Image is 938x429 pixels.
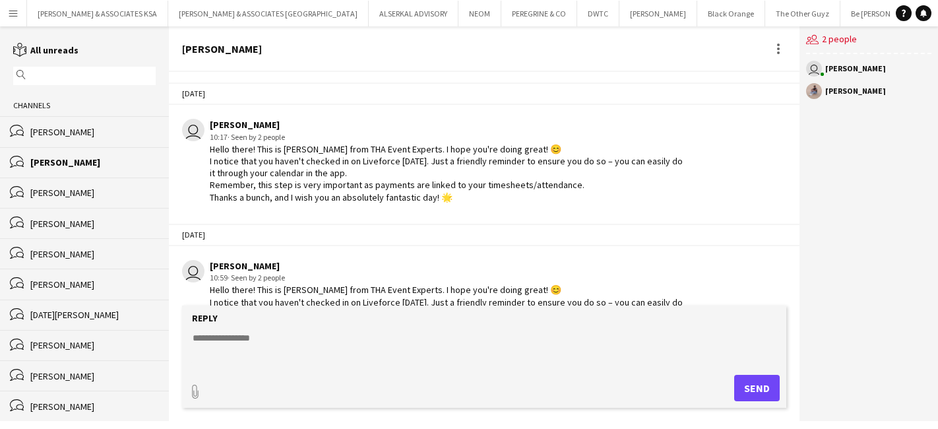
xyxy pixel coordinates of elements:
[840,1,928,26] button: Be [PERSON_NAME]
[30,339,156,351] div: [PERSON_NAME]
[765,1,840,26] button: The Other Guyz
[30,248,156,260] div: [PERSON_NAME]
[30,370,156,382] div: [PERSON_NAME]
[30,126,156,138] div: [PERSON_NAME]
[30,156,156,168] div: [PERSON_NAME]
[30,279,156,290] div: [PERSON_NAME]
[210,119,687,131] div: [PERSON_NAME]
[30,218,156,230] div: [PERSON_NAME]
[501,1,577,26] button: PEREGRINE & CO
[228,132,285,142] span: · Seen by 2 people
[825,65,886,73] div: [PERSON_NAME]
[210,143,687,203] div: Hello there! This is [PERSON_NAME] from THA Event Experts. I hope you're doing great! 😊 I notice ...
[825,87,886,95] div: [PERSON_NAME]
[458,1,501,26] button: NEOM
[210,272,687,284] div: 10:59
[192,312,218,324] label: Reply
[619,1,697,26] button: [PERSON_NAME]
[210,260,687,272] div: [PERSON_NAME]
[30,309,156,321] div: [DATE][PERSON_NAME]
[30,401,156,412] div: [PERSON_NAME]
[169,224,799,246] div: [DATE]
[210,284,687,344] div: Hello there! This is [PERSON_NAME] from THA Event Experts. I hope you're doing great! 😊 I notice ...
[697,1,765,26] button: Black Orange
[182,43,262,55] div: [PERSON_NAME]
[228,273,285,282] span: · Seen by 2 people
[27,1,168,26] button: [PERSON_NAME] & ASSOCIATES KSA
[13,44,78,56] a: All unreads
[168,1,369,26] button: [PERSON_NAME] & ASSOCIATES [GEOGRAPHIC_DATA]
[210,131,687,143] div: 10:17
[577,1,619,26] button: DWTC
[806,26,931,54] div: 2 people
[169,82,799,105] div: [DATE]
[734,375,780,401] button: Send
[30,187,156,199] div: [PERSON_NAME]
[369,1,458,26] button: ALSERKAL ADVISORY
